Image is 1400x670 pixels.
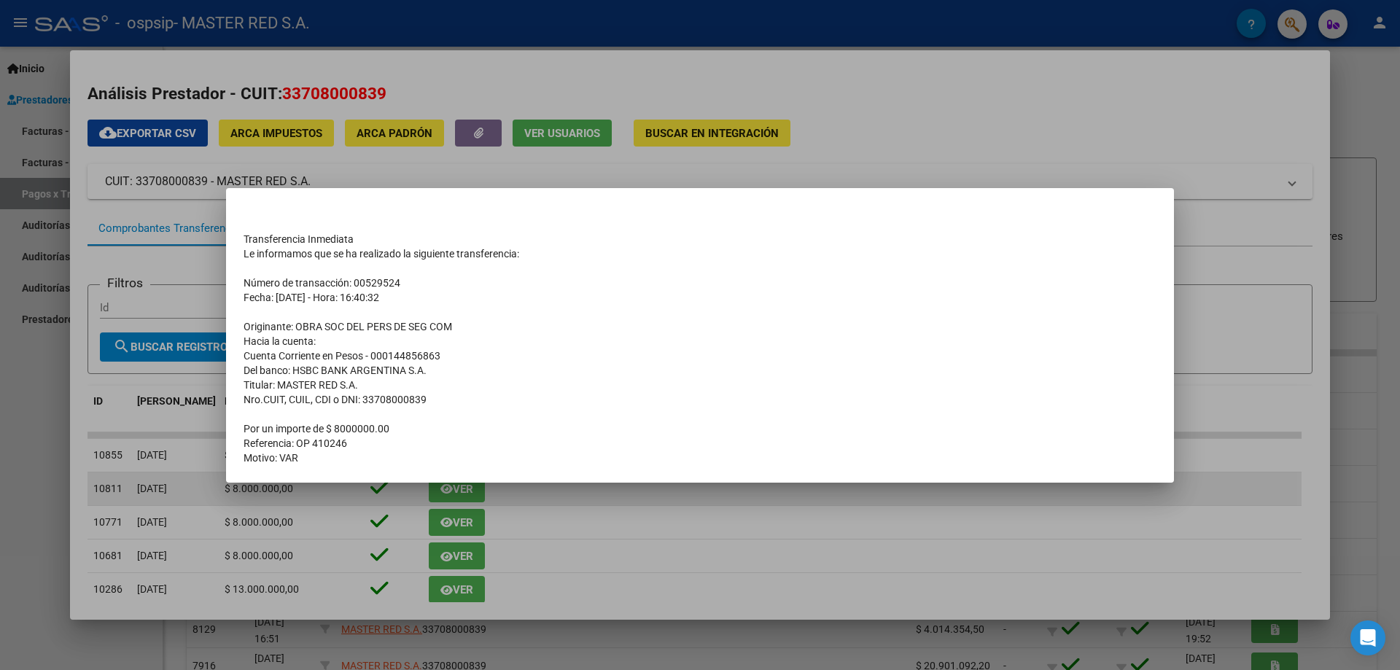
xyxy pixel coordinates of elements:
td: Le informamos que se ha realizado la siguiente transferencia: [244,246,1156,261]
td: Cuenta Corriente en Pesos - 000144856863 [244,348,1156,363]
td: Fecha: [DATE] - Hora: 16:40:32 [244,290,1156,305]
td: Hacia la cuenta: [244,334,1156,348]
td: Número de transacción: 00529524 [244,276,1156,290]
td: Por un importe de $ 8000000.00 [244,421,1156,436]
td: Nro.CUIT, CUIL, CDI o DNI: 33708000839 [244,392,1156,407]
td: Originante: OBRA SOC DEL PERS DE SEG COM [244,319,1156,334]
td: Titular: MASTER RED S.A. [244,378,1156,392]
td: Transferencia Inmediata [244,232,1156,246]
td: Referencia: OP 410246 [244,436,1156,451]
div: Open Intercom Messenger [1350,620,1385,655]
td: Del banco: HSBC BANK ARGENTINA S.A. [244,363,1156,378]
td: Motivo: VAR [244,451,1156,465]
